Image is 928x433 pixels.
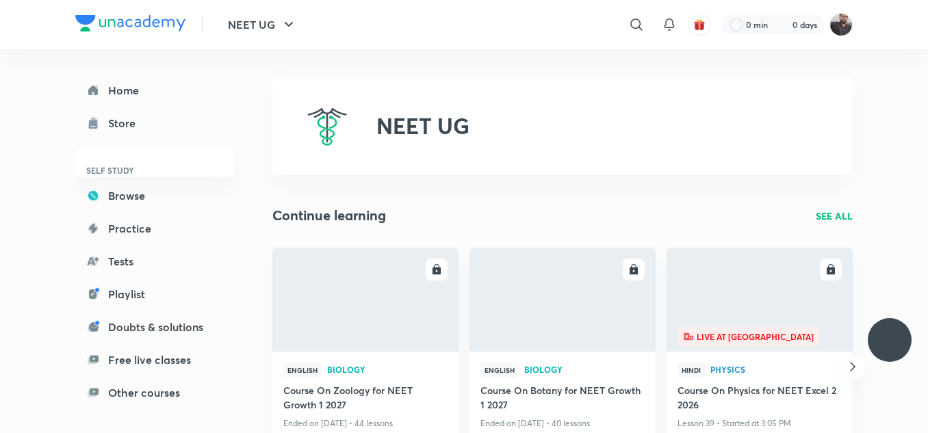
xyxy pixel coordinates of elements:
[75,15,185,31] img: Company Logo
[524,365,645,373] span: Biology
[75,379,234,406] a: Other courses
[283,415,448,432] p: Ended on [DATE] • 44 lessons
[75,77,234,104] a: Home
[469,248,656,352] a: new-thumbnail
[376,113,469,139] h2: NEET UG
[75,109,234,137] a: Store
[75,280,234,308] a: Playlist
[524,365,645,375] a: Biology
[272,205,386,226] h2: Continue learning
[75,215,234,242] a: Practice
[272,248,459,352] a: new-thumbnail
[678,415,842,432] p: Lesson 39 • Started at 3:05 PM
[480,415,645,432] p: Ended on [DATE] • 40 lessons
[327,365,448,373] span: Biology
[693,18,706,31] img: avatar
[688,14,710,36] button: avatar
[776,18,790,31] img: streak
[816,209,853,223] a: SEE ALL
[75,159,234,182] h6: SELF STUDY
[305,104,349,148] img: NEET UG
[75,346,234,373] a: Free live classes
[270,246,460,352] img: new-thumbnail
[108,115,144,131] div: Store
[829,13,853,36] img: Vishal Choudhary
[283,363,322,378] span: English
[467,246,657,352] img: new-thumbnail
[480,363,519,378] span: English
[283,383,448,415] a: Course On Zoology for NEET Growth 1 2027
[678,327,819,346] span: Live at [GEOGRAPHIC_DATA]
[710,365,842,375] a: Physics
[75,313,234,341] a: Doubts & solutions
[710,365,842,373] span: Physics
[678,363,705,378] span: Hindi
[75,248,234,275] a: Tests
[678,383,842,415] a: Course On Physics for NEET Excel 2 2026
[665,246,854,352] img: new-thumbnail
[667,248,853,352] a: new-thumbnailLive at [GEOGRAPHIC_DATA]
[327,365,448,375] a: Biology
[75,182,234,209] a: Browse
[480,383,645,415] a: Course On Botany for NEET Growth 1 2027
[220,11,305,38] button: NEET UG
[881,332,898,348] img: ttu
[75,15,185,35] a: Company Logo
